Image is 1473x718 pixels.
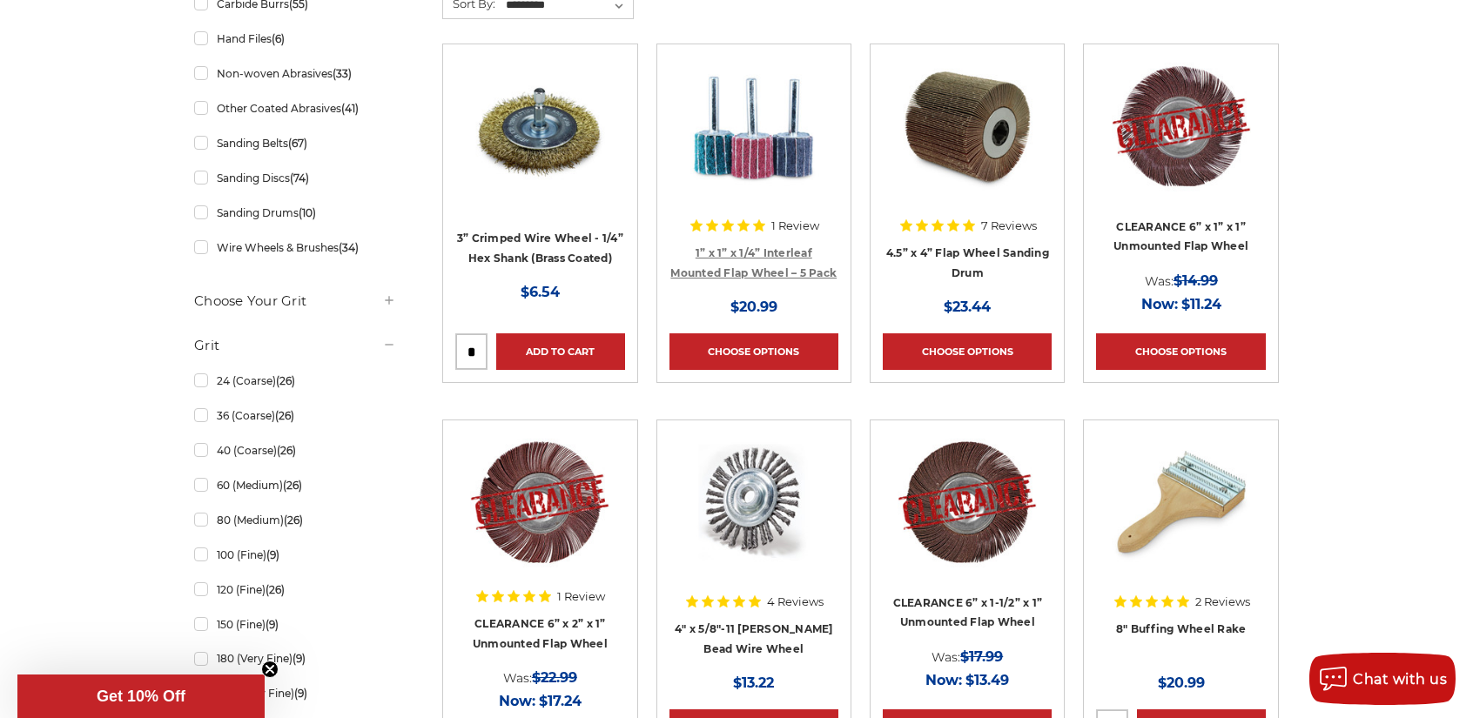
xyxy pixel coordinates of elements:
[1096,57,1265,225] a: CLEARANCE 6” x 1” x 1” Unmounted Flap Wheel
[496,333,624,370] a: Add to Cart
[194,93,396,124] a: Other Coated Abrasives
[1116,622,1246,635] a: 8" Buffing Wheel Rake
[669,57,838,225] a: 1” x 1” x 1/4” Interleaf Mounted Flap Wheel – 5 Pack
[194,366,396,396] a: 24 (Coarse)
[299,206,316,219] span: (10)
[767,596,824,607] span: 4 Reviews
[194,23,396,54] a: Hand Files
[194,232,396,263] a: Wire Wheels & Brushes
[771,220,819,232] span: 1 Review
[960,648,1003,665] span: $17.99
[499,693,535,709] span: Now:
[883,645,1052,668] div: Was:
[669,333,838,370] a: Choose Options
[457,232,623,265] a: 3” Crimped Wire Wheel - 1/4” Hex Shank (Brass Coated)
[730,299,777,315] span: $20.99
[194,335,396,356] h5: Grit
[1195,596,1250,607] span: 2 Reviews
[194,574,396,605] a: 120 (Fine)
[17,674,265,718] div: Get 10% OffClose teaser
[455,433,624,601] a: CLEARANCE 6” x 2” x 1” Unmounted Flap Wheel
[1096,333,1265,370] a: Choose Options
[275,409,294,422] span: (26)
[1158,674,1205,691] span: $20.99
[294,687,307,700] span: (9)
[194,163,396,193] a: Sanding Discs
[1096,433,1265,601] a: 8 inch single handle buffing wheel rake
[194,505,396,535] a: 80 (Medium)
[277,444,296,457] span: (26)
[455,57,624,225] a: 3 inch brass coated crimped wire wheel
[194,540,396,570] a: 100 (Fine)
[883,433,1052,601] a: CLEARANCE 6” x 1-1/2” x 1” Unmounted Flap Wheel
[470,433,609,572] img: CLEARANCE 6” x 2” x 1” Unmounted Flap Wheel
[333,67,352,80] span: (33)
[684,57,824,196] img: 1” x 1” x 1/4” Interleaf Mounted Flap Wheel – 5 Pack
[1112,433,1251,572] img: 8 inch single handle buffing wheel rake
[473,617,608,650] a: CLEARANCE 6” x 2” x 1” Unmounted Flap Wheel
[194,609,396,640] a: 150 (Fine)
[290,171,309,185] span: (74)
[684,433,824,572] img: 4" x 5/8"-11 Stringer Bead Wire Wheel
[669,433,838,601] a: 4" x 5/8"-11 Stringer Bead Wire Wheel
[455,666,624,689] div: Was:
[266,548,279,561] span: (9)
[276,374,295,387] span: (26)
[557,591,605,602] span: 1 Review
[1141,296,1178,312] span: Now:
[283,479,302,492] span: (26)
[1353,671,1447,688] span: Chat with us
[288,137,307,150] span: (67)
[675,622,833,655] a: 4" x 5/8"-11 [PERSON_NAME] Bead Wire Wheel
[898,433,1037,572] img: CLEARANCE 6” x 1-1/2” x 1” Unmounted Flap Wheel
[194,678,396,708] a: 220 (Very Fine)
[266,583,285,596] span: (26)
[194,470,396,500] a: 60 (Medium)
[293,652,306,665] span: (9)
[521,284,560,300] span: $6.54
[1096,269,1265,292] div: Was:
[194,128,396,158] a: Sanding Belts
[883,57,1052,225] a: 4.5 inch x 4 inch flap wheel sanding drum
[532,669,577,686] span: $22.99
[733,674,774,691] span: $13.22
[539,693,582,709] span: $17.24
[194,643,396,674] a: 180 (Very Fine)
[1112,57,1251,196] img: CLEARANCE 6” x 1” x 1” Unmounted Flap Wheel
[944,299,991,315] span: $23.44
[194,291,396,312] h5: Choose Your Grit
[470,57,609,196] img: 3 inch brass coated crimped wire wheel
[670,246,837,279] a: 1” x 1” x 1/4” Interleaf Mounted Flap Wheel – 5 Pack
[1309,653,1456,705] button: Chat with us
[981,220,1037,232] span: 7 Reviews
[194,198,396,228] a: Sanding Drums
[883,333,1052,370] a: Choose Options
[341,102,359,115] span: (41)
[965,672,1009,688] span: $13.49
[272,32,285,45] span: (6)
[194,400,396,431] a: 36 (Coarse)
[886,246,1049,279] a: 4.5” x 4” Flap Wheel Sanding Drum
[1174,272,1218,289] span: $14.99
[261,661,279,678] button: Close teaser
[266,618,279,631] span: (9)
[284,513,303,527] span: (26)
[1181,296,1221,312] span: $11.24
[898,57,1037,196] img: 4.5 inch x 4 inch flap wheel sanding drum
[925,672,962,688] span: Now:
[194,58,396,89] a: Non-woven Abrasives
[194,435,396,466] a: 40 (Coarse)
[97,688,185,705] span: Get 10% Off
[339,241,359,254] span: (34)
